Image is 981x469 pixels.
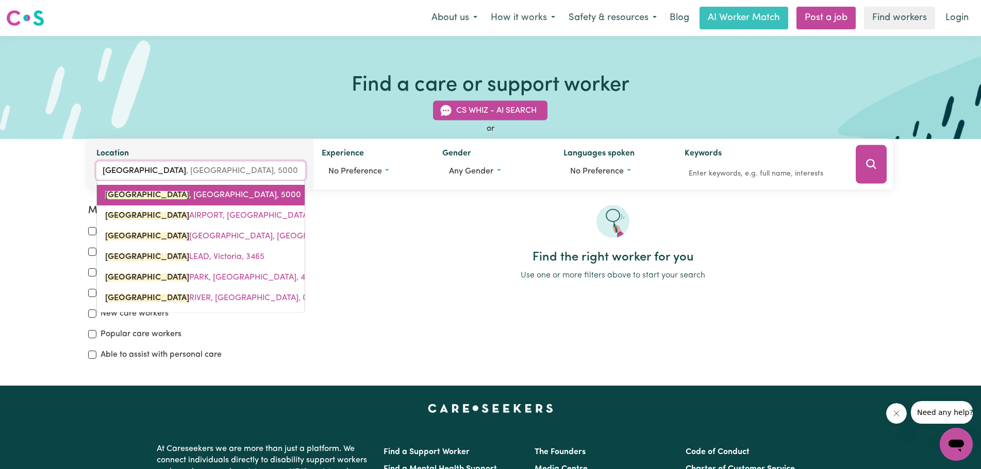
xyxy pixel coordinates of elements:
iframe: Message from company [911,401,973,424]
a: Post a job [796,7,856,29]
label: Location [96,147,129,162]
span: LEAD, Victoria, 3465 [105,253,264,261]
button: Search [856,145,887,184]
button: How it works [484,7,562,29]
mark: [GEOGRAPHIC_DATA] [105,273,189,282]
input: Enter keywords, e.g. full name, interests [685,166,841,182]
span: No preference [570,167,624,176]
a: ADELAIDE RIVER, Northern Territory, 0846 [97,288,305,308]
label: Popular care workers [101,328,181,340]
button: CS Whiz - AI Search [433,101,547,120]
button: Worker experience options [322,162,426,181]
mark: [GEOGRAPHIC_DATA] [105,191,189,199]
a: ADELAIDE AIRPORT, South Australia, 5950 [97,205,305,226]
a: Blog [663,7,695,29]
a: The Founders [535,448,586,456]
a: Find workers [864,7,935,29]
a: ADELAIDE LEAD, Victoria, 3465 [97,247,305,267]
span: AIRPORT, [GEOGRAPHIC_DATA], 5950 [105,212,334,220]
a: ADELAIDE BC, South Australia, 5000 [97,226,305,247]
a: Login [939,7,975,29]
span: Any gender [449,167,493,176]
span: RIVER, [GEOGRAPHIC_DATA], 0846 [105,294,322,302]
a: AI Worker Match [700,7,788,29]
a: ADELAIDE PARK, Queensland, 4703 [97,267,305,288]
div: or [88,123,893,135]
mark: [GEOGRAPHIC_DATA] [105,294,189,302]
label: New care workers [101,307,169,320]
span: Need any help? [6,7,62,15]
h2: More filters: [88,205,321,217]
img: Careseekers logo [6,9,44,27]
input: Enter a suburb [96,162,305,180]
span: , [GEOGRAPHIC_DATA], 5000 [105,191,301,199]
div: menu-options [96,180,305,313]
button: Worker language preferences [563,162,668,181]
label: Gender [442,147,471,162]
span: PARK, [GEOGRAPHIC_DATA], 4703 [105,273,319,282]
h2: Find the right worker for you [333,250,893,265]
a: Careseekers home page [428,404,553,412]
button: About us [425,7,484,29]
a: Find a Support Worker [384,448,470,456]
mark: [GEOGRAPHIC_DATA] [105,253,189,261]
h1: Find a care or support worker [352,73,629,98]
a: Code of Conduct [686,448,750,456]
a: ADELAIDE, South Australia, 5000 [97,185,305,205]
button: Safety & resources [562,7,663,29]
iframe: Button to launch messaging window [940,428,973,461]
span: [GEOGRAPHIC_DATA], [GEOGRAPHIC_DATA], 5000 [105,232,385,240]
a: Careseekers logo [6,6,44,30]
iframe: Close message [886,403,907,424]
mark: [GEOGRAPHIC_DATA] [105,212,189,220]
span: No preference [328,167,382,176]
label: Able to assist with personal care [101,349,222,361]
label: Languages spoken [563,147,635,162]
label: Experience [322,147,364,162]
label: Keywords [685,147,722,162]
p: Use one or more filters above to start your search [333,269,893,282]
button: Worker gender preference [442,162,547,181]
mark: [GEOGRAPHIC_DATA] [105,232,189,240]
